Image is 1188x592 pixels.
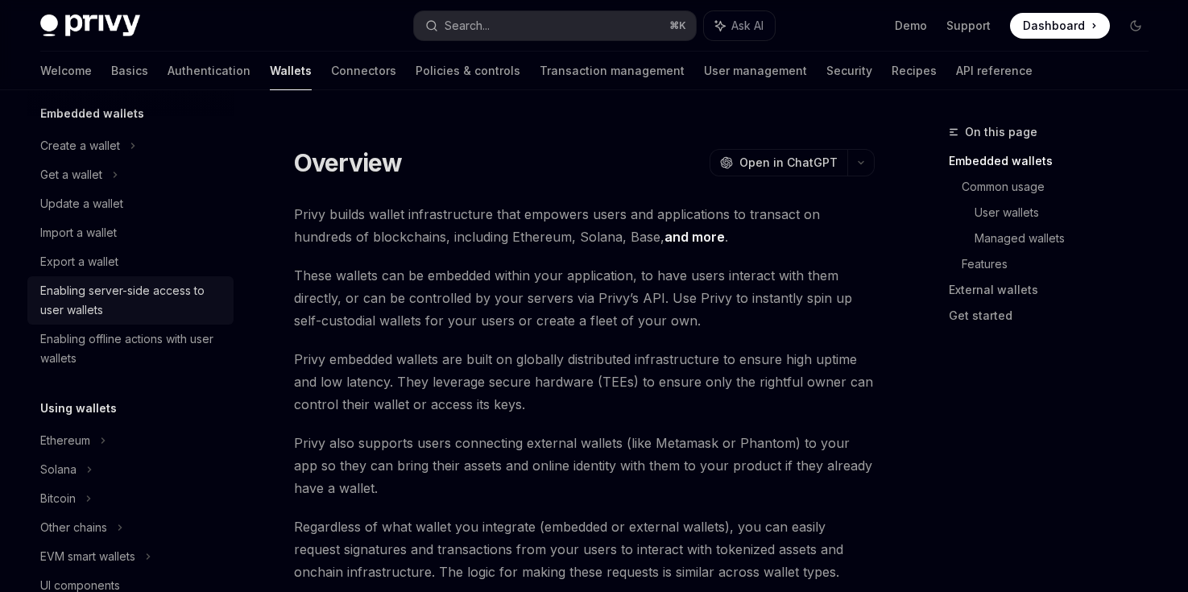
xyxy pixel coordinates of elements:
span: Privy builds wallet infrastructure that empowers users and applications to transact on hundreds o... [294,203,875,248]
span: Privy embedded wallets are built on globally distributed infrastructure to ensure high uptime and... [294,348,875,416]
h1: Overview [294,148,403,177]
a: Policies & controls [416,52,520,90]
h5: Using wallets [40,399,117,418]
div: Solana [40,460,77,479]
a: API reference [956,52,1033,90]
img: dark logo [40,14,140,37]
a: Support [946,18,991,34]
div: Search... [445,16,490,35]
span: Privy also supports users connecting external wallets (like Metamask or Phantom) to your app so t... [294,432,875,499]
div: Export a wallet [40,252,118,271]
div: Get a wallet [40,165,102,184]
a: Dashboard [1010,13,1110,39]
span: These wallets can be embedded within your application, to have users interact with them directly,... [294,264,875,332]
div: Create a wallet [40,136,120,155]
a: Welcome [40,52,92,90]
a: Authentication [168,52,250,90]
button: Search...⌘K [414,11,696,40]
span: On this page [965,122,1037,142]
div: Other chains [40,518,107,537]
a: User wallets [975,200,1161,226]
a: Security [826,52,872,90]
button: Toggle dark mode [1123,13,1149,39]
button: Ask AI [704,11,775,40]
a: Connectors [331,52,396,90]
span: Open in ChatGPT [739,155,838,171]
div: Import a wallet [40,223,117,242]
div: Enabling offline actions with user wallets [40,329,224,368]
a: Get started [949,303,1161,329]
a: Basics [111,52,148,90]
span: Ask AI [731,18,764,34]
div: EVM smart wallets [40,547,135,566]
a: Export a wallet [27,247,234,276]
a: and more [664,229,725,246]
a: Embedded wallets [949,148,1161,174]
a: Transaction management [540,52,685,90]
a: Wallets [270,52,312,90]
div: Update a wallet [40,194,123,213]
a: Update a wallet [27,189,234,218]
span: Regardless of what wallet you integrate (embedded or external wallets), you can easily request si... [294,515,875,583]
a: Managed wallets [975,226,1161,251]
a: Recipes [892,52,937,90]
div: Bitcoin [40,489,76,508]
span: Dashboard [1023,18,1085,34]
a: Enabling server-side access to user wallets [27,276,234,325]
a: Import a wallet [27,218,234,247]
a: Common usage [962,174,1161,200]
div: Enabling server-side access to user wallets [40,281,224,320]
button: Open in ChatGPT [710,149,847,176]
a: External wallets [949,277,1161,303]
a: Features [962,251,1161,277]
div: Ethereum [40,431,90,450]
a: Demo [895,18,927,34]
a: Enabling offline actions with user wallets [27,325,234,373]
a: User management [704,52,807,90]
span: ⌘ K [669,19,686,32]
